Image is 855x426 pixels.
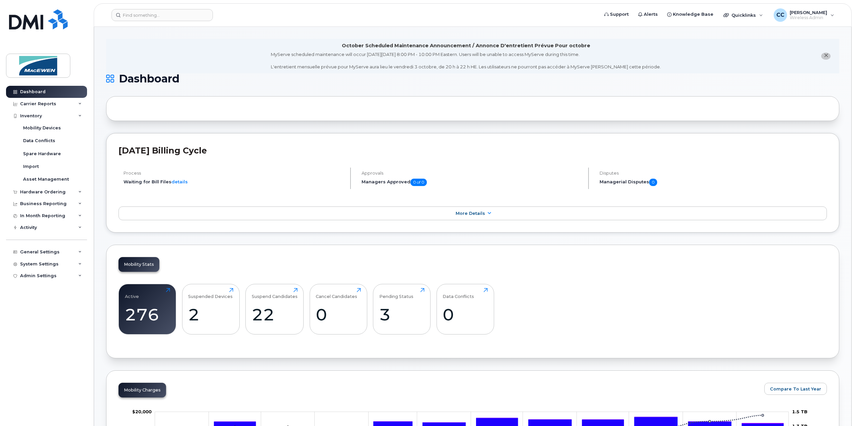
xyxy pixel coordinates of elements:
[119,74,179,84] span: Dashboard
[271,51,661,70] div: MyServe scheduled maintenance will occur [DATE][DATE] 8:00 PM - 10:00 PM Eastern. Users will be u...
[379,305,424,324] div: 3
[456,211,485,216] span: More Details
[362,179,582,186] h5: Managers Approved
[410,179,427,186] span: 0 of 0
[124,179,344,185] li: Waiting for Bill Files
[188,305,233,324] div: 2
[379,288,413,299] div: Pending Status
[600,171,827,176] h4: Disputes
[764,383,827,395] button: Compare To Last Year
[125,305,170,324] div: 276
[125,288,170,331] a: Active276
[316,288,357,299] div: Cancel Candidates
[600,179,827,186] h5: Managerial Disputes
[132,409,152,414] g: $0
[362,171,582,176] h4: Approvals
[124,171,344,176] h4: Process
[649,179,657,186] span: 0
[188,288,233,331] a: Suspended Devices2
[342,42,590,49] div: October Scheduled Maintenance Announcement / Annonce D'entretient Prévue Pour octobre
[252,305,298,324] div: 22
[443,305,488,324] div: 0
[252,288,298,299] div: Suspend Candidates
[316,288,361,331] a: Cancel Candidates0
[443,288,474,299] div: Data Conflicts
[316,305,361,324] div: 0
[770,386,821,392] span: Compare To Last Year
[443,288,488,331] a: Data Conflicts0
[188,288,233,299] div: Suspended Devices
[119,145,827,156] h2: [DATE] Billing Cycle
[125,288,139,299] div: Active
[252,288,298,331] a: Suspend Candidates22
[792,409,807,414] tspan: 1.5 TB
[171,179,188,184] a: details
[379,288,424,331] a: Pending Status3
[821,53,831,60] button: close notification
[132,409,152,414] tspan: $20,000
